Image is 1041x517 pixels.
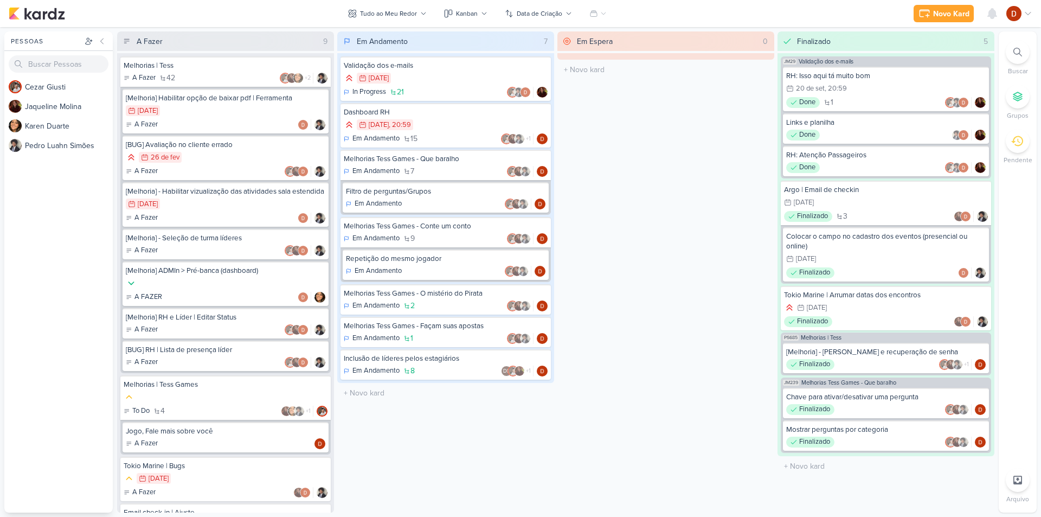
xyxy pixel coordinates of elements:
img: Pedro Luahn Simões [520,233,531,244]
span: 21 [397,88,404,96]
p: A Fazer [134,324,158,335]
img: Pedro Luahn Simões [314,166,325,177]
img: Davi Elias Teixeira [537,301,548,311]
div: RH: Atenção Passageiros [786,150,986,160]
div: Colaboradores: Cezar Giusti, Jaqueline Molina, Pedro Luahn Simões, Davi Elias Teixeira [501,133,534,144]
span: 2 [410,302,415,310]
div: Responsável: Davi Elias Teixeira [975,359,986,370]
img: Jaqueline Molina [975,162,986,173]
img: Cezar Giusti [507,166,518,177]
div: [Melhoria] - Seleção de turma líderes [126,233,325,243]
div: Colaboradores: Cezar Giusti, Jaqueline Molina, Pedro Luahn Simões [505,199,531,209]
div: [BUG] RH | Lista de presença líder [126,345,325,355]
img: Pedro Luahn Simões [513,87,524,98]
p: Em Andamento [352,301,400,311]
div: Melhorias | Tess [124,61,327,71]
img: Davi Elias Teixeira [537,333,548,344]
img: Jaqueline Molina [511,266,522,277]
div: C e z a r G i u s t i [25,81,113,93]
div: A Fazer [124,73,156,84]
img: Cezar Giusti [285,166,295,177]
img: Davi Elias Teixeira [960,316,971,327]
img: Cezar Giusti [285,245,295,256]
div: Prioridade Alta [344,119,355,130]
div: Em Andamento [344,133,400,144]
img: Davi Elias Teixeira [298,213,309,224]
img: Cezar Giusti [9,80,22,93]
div: Colaboradores: Cezar Giusti, Pedro Luahn Simões, Davi Elias Teixeira [945,97,972,108]
div: Prioridade Alta [784,302,795,313]
img: Pedro Luahn Simões [294,406,305,417]
div: Melhorias Tess Games - Conte um conto [344,221,548,231]
img: Karen Duarte [9,119,22,132]
p: Em Andamento [352,233,400,244]
div: [DATE] [138,201,158,208]
img: Davi Elias Teixeira [520,87,531,98]
li: Ctrl + F [999,40,1037,76]
img: Jaqueline Molina [291,166,302,177]
img: Jaqueline Molina [291,324,302,335]
div: Responsável: Cezar Giusti [317,406,327,417]
img: Pedro Luahn Simões [958,404,969,415]
div: , 20:59 [389,122,411,129]
div: Responsável: Pedro Luahn Simões [977,316,988,327]
img: Pedro Luahn Simões [520,166,531,177]
img: Davi Elias Teixeira [535,266,545,277]
div: Argo | Email de checkin [784,185,988,195]
img: kardz.app [9,7,65,20]
div: Responsável: Davi Elias Teixeira [537,166,548,177]
p: Em Andamento [352,366,400,376]
p: Finalizado [799,359,830,370]
div: Responsável: Pedro Luahn Simões [314,213,325,224]
p: Done [799,162,815,173]
div: Responsável: Pedro Luahn Simões [314,245,325,256]
img: Davi Elias Teixeira [975,359,986,370]
div: Melhorias Tess Games - Façam suas apostas [344,321,548,331]
div: Mostrar perguntas por categoria [786,425,986,435]
div: Responsável: Davi Elias Teixeira [535,199,545,209]
img: Cezar Giusti [507,366,518,376]
div: Melhorias | Tess Games [124,380,327,390]
span: +1 [525,135,531,143]
div: Colaboradores: Cezar Giusti, Jaqueline Molina, Davi Elias Teixeira [285,245,311,256]
img: Davi Elias Teixeira [958,130,969,141]
div: Responsável: Pedro Luahn Simões [314,324,325,335]
div: Finalizado [784,316,832,327]
div: Chave para ativar/desativar uma pergunta [786,392,986,402]
div: To Do [124,406,150,417]
span: 42 [166,74,175,82]
div: 7 [539,36,552,47]
img: Pedro Luahn Simões [952,162,962,173]
input: Buscar Pessoas [9,55,108,73]
div: [Melhoria] RH e Líder | Editar Status [126,312,325,322]
img: Jaqueline Molina [286,73,297,84]
div: Responsável: Pedro Luahn Simões [317,73,327,84]
img: Davi Elias Teixeira [975,404,986,415]
img: Cezar Giusti [280,73,291,84]
button: Novo Kard [914,5,974,22]
span: 8 [410,367,415,375]
div: , 20:59 [825,85,847,92]
div: Pessoas [9,36,82,46]
div: Colocar o campo no cadastro dos eventos (presencial ou online) [786,232,986,251]
div: Done [786,130,820,141]
div: Colaboradores: Cezar Giusti, Jaqueline Molina, Pedro Luahn Simões [505,266,531,277]
img: Pedro Luahn Simões [314,213,325,224]
div: Colaboradores: Cezar Giusti, Jaqueline Molina, Davi Elias Teixeira [285,166,311,177]
img: Cezar Giusti [285,324,295,335]
img: Davi Elias Teixeira [958,97,969,108]
img: Jaqueline Molina [952,437,962,448]
p: A Fazer [134,166,158,177]
div: Colaboradores: Pedro Luahn Simões, Davi Elias Teixeira [952,130,972,141]
div: Colaboradores: Davi Elias Teixeira [298,292,311,303]
p: Buscar [1008,66,1028,76]
div: [DATE] [369,122,389,129]
img: Jaqueline Molina [291,357,302,368]
div: Em Andamento [344,333,400,344]
div: Dashboard RH [344,107,548,117]
div: [DATE] [794,199,814,206]
div: Filtro de perguntas/Grupos [346,187,545,196]
div: Responsável: Davi Elias Teixeira [537,333,548,344]
img: Cezar Giusti [505,266,516,277]
div: Responsável: Davi Elias Teixeira [537,133,548,144]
